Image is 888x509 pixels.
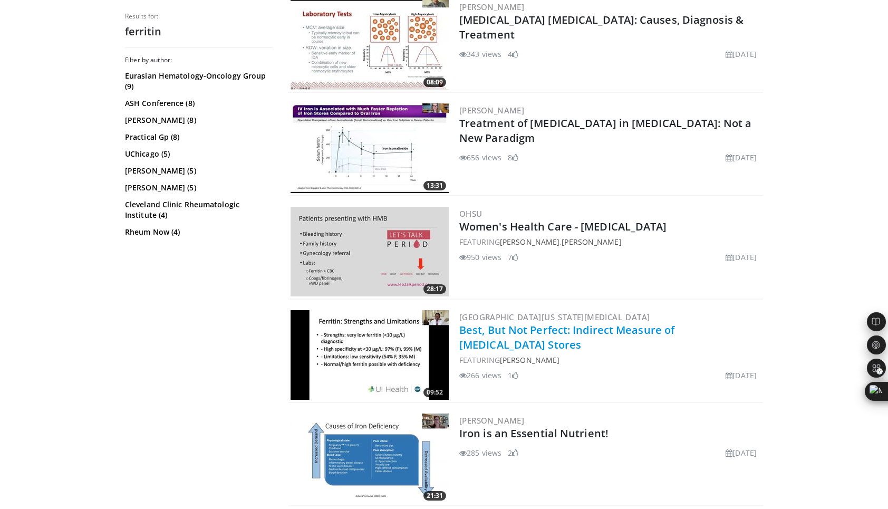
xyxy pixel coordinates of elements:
[459,2,524,12] a: [PERSON_NAME]
[459,208,482,219] a: OHSU
[459,105,524,116] a: [PERSON_NAME]
[459,312,650,322] a: [GEOGRAPHIC_DATA][US_STATE][MEDICAL_DATA]
[291,103,449,193] img: eed67c01-bc0e-4716-8347-1822624bd7f2.300x170_q85_crop-smart_upscale.jpg
[125,25,273,39] h2: ferritin
[508,447,518,458] li: 2
[726,447,757,458] li: [DATE]
[726,370,757,381] li: [DATE]
[125,132,270,142] a: Practical Gp (8)
[291,414,449,503] img: bd0e581d-0302-4824-8fda-a41ae4d543d8.300x170_q85_crop-smart_upscale.jpg
[125,183,270,193] a: [PERSON_NAME] (5)
[423,181,446,190] span: 13:31
[125,12,273,21] p: Results for:
[291,103,449,193] a: 13:31
[562,237,621,247] a: [PERSON_NAME]
[423,284,446,294] span: 28:17
[459,13,744,42] a: [MEDICAL_DATA] [MEDICAL_DATA]: Causes, Diagnosis & Treatment
[508,370,518,381] li: 1
[508,252,518,263] li: 7
[726,152,757,163] li: [DATE]
[291,414,449,503] a: 21:31
[125,149,270,159] a: UChicago (5)
[291,207,449,296] a: 28:17
[500,355,559,365] a: [PERSON_NAME]
[291,310,449,400] img: 62d456fa-dd99-42fd-bafc-7703af363c3b.300x170_q85_crop-smart_upscale.jpg
[459,152,501,163] li: 656 views
[459,426,609,440] a: Iron is an Essential Nutrient!
[508,152,518,163] li: 8
[726,252,757,263] li: [DATE]
[125,56,273,64] h3: Filter by author:
[125,98,270,109] a: ASH Conference (8)
[459,236,761,247] div: FEATURING ,
[125,199,270,220] a: Cleveland Clinic Rheumatologic Institute (4)
[291,207,449,296] img: 62b64b3d-fb21-43bc-9eb0-93bb6ea771ca.300x170_q85_crop-smart_upscale.jpg
[459,219,667,234] a: Women's Health Care - [MEDICAL_DATA]
[125,115,270,126] a: [PERSON_NAME] (8)
[459,323,674,352] a: Best, But Not Perfect: Indirect Measure of [MEDICAL_DATA] Stores
[508,49,518,60] li: 4
[125,227,270,237] a: Rheum Now (4)
[500,237,559,247] a: [PERSON_NAME]
[726,49,757,60] li: [DATE]
[459,447,501,458] li: 285 views
[125,166,270,176] a: [PERSON_NAME] (5)
[459,354,761,366] div: FEATURING
[459,252,501,263] li: 950 views
[423,491,446,501] span: 21:31
[459,116,751,145] a: Treatment of [MEDICAL_DATA] in [MEDICAL_DATA]: Not a New Paradigm
[459,370,501,381] li: 266 views
[423,78,446,87] span: 08:09
[423,388,446,397] span: 09:52
[125,71,270,92] a: Eurasian Hematology-Oncology Group (9)
[459,49,501,60] li: 343 views
[459,415,524,426] a: [PERSON_NAME]
[291,310,449,400] a: 09:52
